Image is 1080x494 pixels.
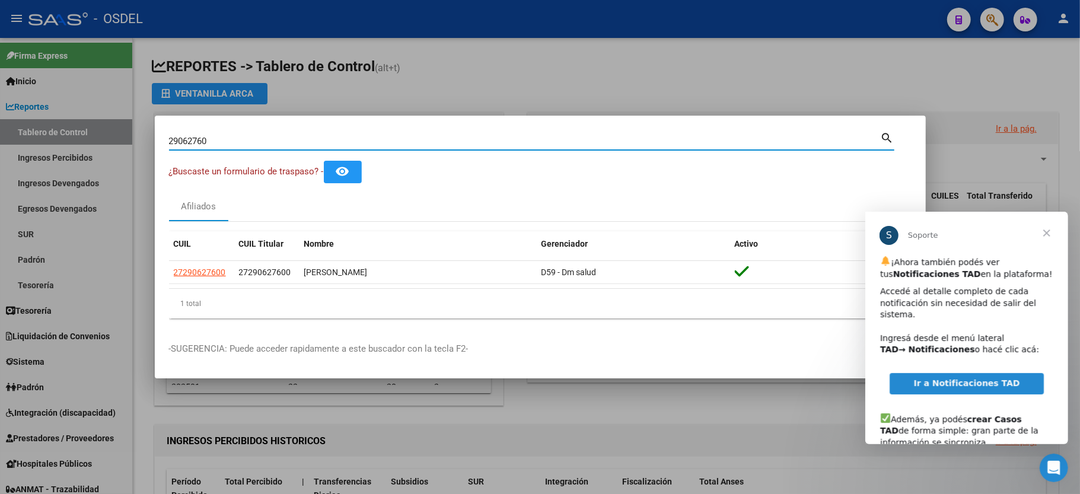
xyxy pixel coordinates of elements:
span: CUIL [174,239,192,248]
iframe: Intercom live chat mensaje [865,212,1068,444]
span: 27290627600 [239,267,291,277]
mat-icon: search [881,130,894,144]
iframe: Intercom live chat [1040,454,1068,482]
span: Gerenciador [541,239,588,248]
span: 27290627600 [174,267,226,277]
span: Activo [735,239,759,248]
div: Además, ya podés de forma simple: gran parte de la información se sincroniza automáticamente y so... [15,188,188,272]
span: CUIL Titular [239,239,284,248]
div: [PERSON_NAME] [304,266,532,279]
datatable-header-cell: Gerenciador [537,231,730,257]
span: ¿Buscaste un formulario de traspaso? - [169,166,324,177]
datatable-header-cell: Nombre [300,231,537,257]
mat-icon: remove_red_eye [336,164,350,179]
datatable-header-cell: Activo [730,231,912,257]
div: Afiliados [181,200,216,213]
div: 1 total [169,289,912,318]
span: Nombre [304,239,334,248]
datatable-header-cell: CUIL [169,231,234,257]
datatable-header-cell: CUIL Titular [234,231,300,257]
span: D59 - Dm salud [541,267,597,277]
p: -SUGERENCIA: Puede acceder rapidamente a este buscador con la tecla F2- [169,342,912,356]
